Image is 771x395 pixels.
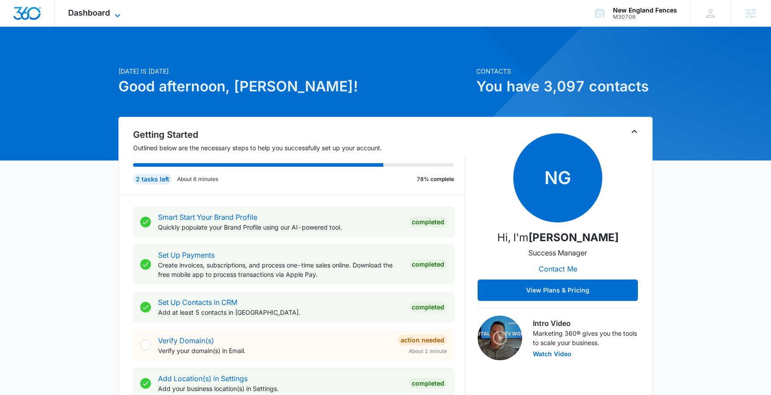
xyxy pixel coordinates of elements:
p: Outlined below are the necessary steps to help you successfully set up your account. [133,143,465,152]
strong: [PERSON_NAME] [528,231,619,244]
div: Completed [409,259,447,270]
p: Create invoices, subscriptions, and process one-time sales online. Download the free mobile app t... [158,260,402,279]
p: 78% complete [417,175,454,183]
p: Add at least 5 contacts in [GEOGRAPHIC_DATA]. [158,308,402,317]
a: Set Up Contacts in CRM [158,298,237,307]
div: 2 tasks left [133,174,172,185]
p: Hi, I'm [497,230,619,246]
p: Contacts [476,66,653,76]
div: Completed [409,302,447,313]
p: [DATE] is [DATE] [118,66,471,76]
div: Completed [409,378,447,389]
span: About 1 minute [409,347,447,355]
h1: You have 3,097 contacts [476,76,653,97]
a: Verify Domain(s) [158,336,214,345]
div: account name [613,7,677,14]
button: Toggle Collapse [629,126,640,137]
p: Quickly populate your Brand Profile using our AI-powered tool. [158,222,402,232]
img: Intro Video [478,316,522,360]
button: Contact Me [530,258,586,280]
p: Add your business location(s) in Settings. [158,384,402,393]
span: Dashboard [68,8,110,17]
h1: Good afternoon, [PERSON_NAME]! [118,76,471,97]
a: Add Location(s) in Settings [158,374,248,383]
div: Completed [409,217,447,227]
p: Marketing 360® gives you the tools to scale your business. [533,329,638,347]
p: Success Manager [528,247,587,258]
button: Watch Video [533,351,572,357]
h3: Intro Video [533,318,638,329]
a: Smart Start Your Brand Profile [158,213,257,222]
h2: Getting Started [133,128,465,141]
p: About 6 minutes [177,175,218,183]
button: View Plans & Pricing [478,280,638,301]
div: Action Needed [398,335,447,346]
a: Set Up Payments [158,251,215,259]
div: account id [613,14,677,20]
span: NG [513,133,602,222]
p: Verify your domain(s) in Email. [158,346,391,355]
